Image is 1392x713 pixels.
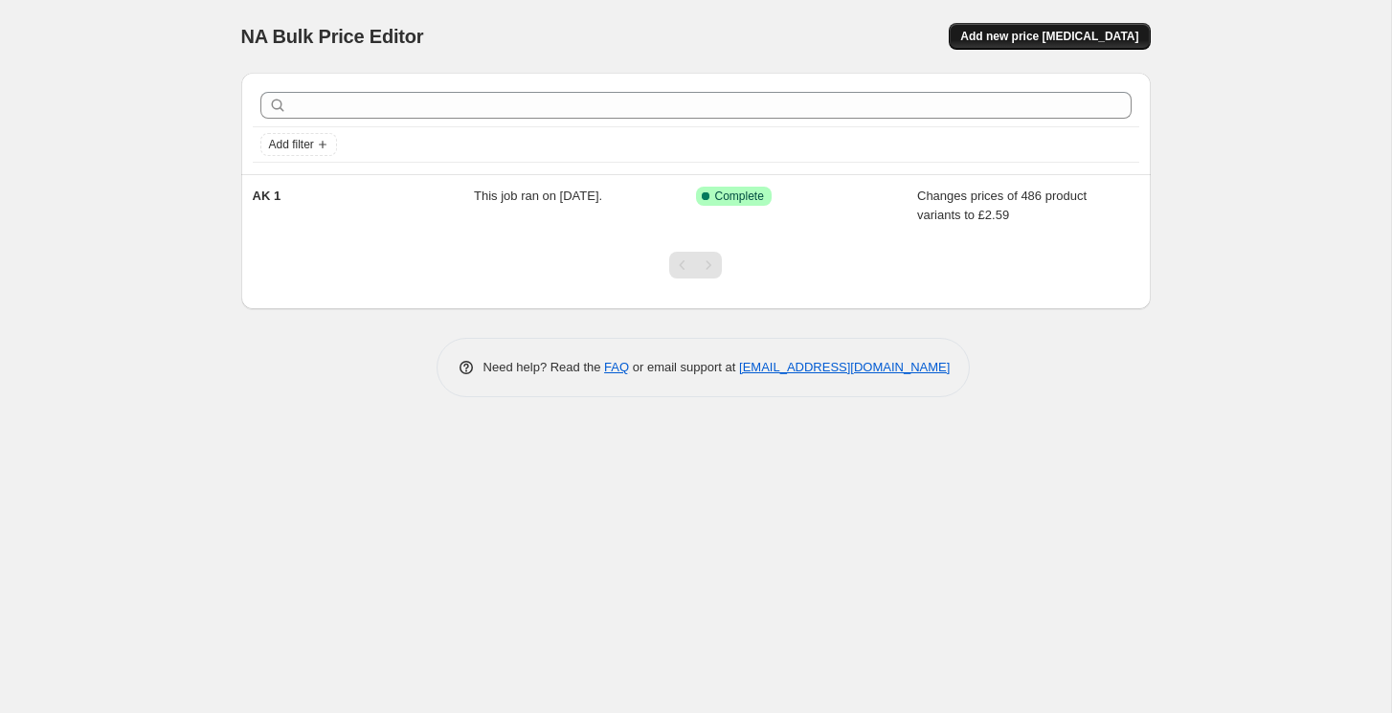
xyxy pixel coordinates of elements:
span: Need help? Read the [483,360,605,374]
span: NA Bulk Price Editor [241,26,424,47]
span: AK 1 [253,189,281,203]
a: [EMAIL_ADDRESS][DOMAIN_NAME] [739,360,950,374]
button: Add new price [MEDICAL_DATA] [949,23,1150,50]
span: Add new price [MEDICAL_DATA] [960,29,1138,44]
span: Complete [715,189,764,204]
span: Changes prices of 486 product variants to £2.59 [917,189,1087,222]
span: or email support at [629,360,739,374]
span: Add filter [269,137,314,152]
button: Add filter [260,133,337,156]
nav: Pagination [669,252,722,279]
span: This job ran on [DATE]. [474,189,602,203]
a: FAQ [604,360,629,374]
